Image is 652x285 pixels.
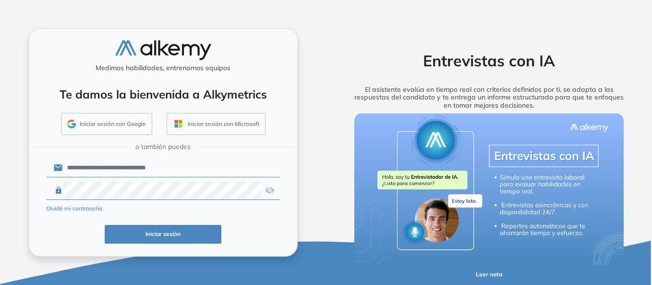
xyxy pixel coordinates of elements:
button: Iniciar con código [163,255,280,267]
button: Iniciar sesión con Google [61,113,152,135]
h2: Entrevistas con IA [339,51,639,70]
img: asd [265,181,275,199]
button: Olvidé mi contraseña [46,204,102,213]
h5: Medimos habilidades, entrenamos equipos [33,64,293,72]
img: OUTLOOK_ICON [173,118,184,129]
span: o también puedes [135,142,191,152]
img: img-more-info [354,113,624,265]
button: Iniciar sesión con Microsoft [167,113,266,135]
img: GMAIL_ICON [67,120,76,128]
img: logo-alkemy [115,40,211,60]
h5: El asistente evalúa en tiempo real con criterios definidos por ti, se adapta a las respuestas del... [339,86,639,110]
button: Iniciar sesión [105,225,222,244]
button: Crear cuenta [46,255,163,267]
h4: Te damos la bienvenida a Alkymetrics [42,87,285,101]
button: Leer nota [452,265,527,284]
